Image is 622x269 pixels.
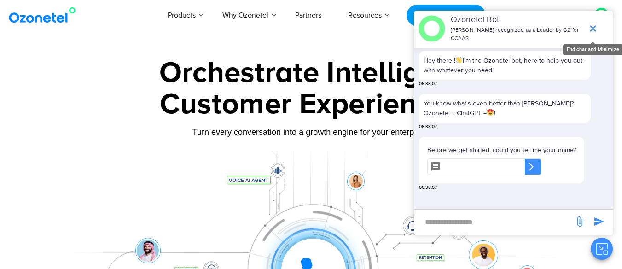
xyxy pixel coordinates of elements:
[590,212,608,231] span: send message
[427,145,576,155] p: Before we get started, could you tell me your name?
[456,57,462,63] img: 👋
[451,14,583,26] p: Ozonetel Bot
[591,238,613,260] button: Close chat
[487,109,494,116] img: 😍
[419,81,437,88] span: 06:38:07
[424,56,586,75] p: Hey there ! I'm the Ozonetel bot, here to help you out with whatever you need!
[419,15,445,42] img: header
[570,212,589,231] span: send message
[584,19,602,38] span: end chat or minimize
[23,127,599,137] div: Turn every conversation into a growth engine for your enterprise.
[419,123,437,130] span: 06:38:07
[419,184,437,191] span: 06:38:07
[451,26,583,43] p: [PERSON_NAME] recognized as a Leader by G2 for CCAAS
[424,99,586,118] p: You know what's even better than [PERSON_NAME]? Ozonetel + ChatGPT = !
[23,82,599,127] div: Customer Experiences
[23,58,599,88] div: Orchestrate Intelligent
[407,5,485,26] a: Request a Demo
[419,214,570,231] div: new-msg-input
